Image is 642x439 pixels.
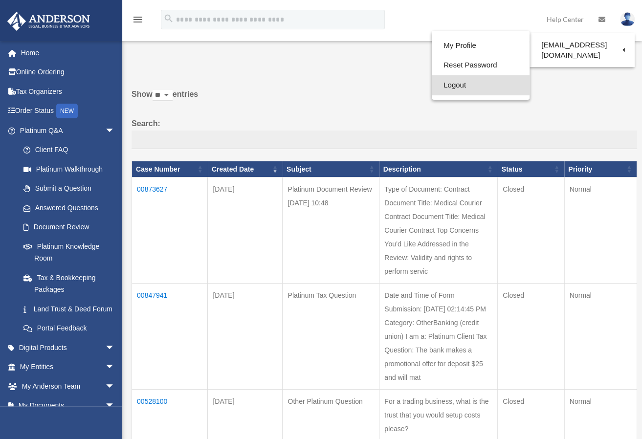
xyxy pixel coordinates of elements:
[564,177,637,284] td: Normal
[498,161,564,177] th: Status: activate to sort column ascending
[564,284,637,390] td: Normal
[620,12,635,26] img: User Pic
[7,338,130,357] a: Digital Productsarrow_drop_down
[56,104,78,118] div: NEW
[14,319,125,338] a: Portal Feedback
[4,12,93,31] img: Anderson Advisors Platinum Portal
[208,284,283,390] td: [DATE]
[105,357,125,377] span: arrow_drop_down
[7,121,125,140] a: Platinum Q&Aarrow_drop_down
[105,396,125,416] span: arrow_drop_down
[564,161,637,177] th: Priority: activate to sort column ascending
[530,36,635,65] a: [EMAIL_ADDRESS][DOMAIN_NAME]
[14,268,125,299] a: Tax & Bookkeeping Packages
[153,90,173,101] select: Showentries
[14,237,125,268] a: Platinum Knowledge Room
[208,161,283,177] th: Created Date: activate to sort column ascending
[14,159,125,179] a: Platinum Walkthrough
[132,284,208,390] td: 00847941
[132,14,144,25] i: menu
[7,396,130,416] a: My Documentsarrow_drop_down
[7,101,130,121] a: Order StatusNEW
[132,131,637,149] input: Search:
[105,376,125,396] span: arrow_drop_down
[132,88,637,111] label: Show entries
[14,299,125,319] a: Land Trust & Deed Forum
[7,43,130,63] a: Home
[283,284,379,390] td: Platinum Tax Question
[7,63,130,82] a: Online Ordering
[498,284,564,390] td: Closed
[432,75,530,95] a: Logout
[208,177,283,284] td: [DATE]
[14,218,125,237] a: Document Review
[14,140,125,160] a: Client FAQ
[7,357,130,377] a: My Entitiesarrow_drop_down
[163,13,174,24] i: search
[132,117,637,149] label: Search:
[283,161,379,177] th: Subject: activate to sort column ascending
[432,36,530,56] a: My Profile
[379,177,498,284] td: Type of Document: Contract Document Title: Medical Courier Contract Document Title: Medical Couri...
[105,338,125,358] span: arrow_drop_down
[7,376,130,396] a: My Anderson Teamarrow_drop_down
[132,177,208,284] td: 00873627
[132,161,208,177] th: Case Number: activate to sort column ascending
[498,177,564,284] td: Closed
[7,82,130,101] a: Tax Organizers
[283,177,379,284] td: Platinum Document Review [DATE] 10:48
[14,179,125,198] a: Submit a Question
[379,161,498,177] th: Description: activate to sort column ascending
[379,284,498,390] td: Date and Time of Form Submission: [DATE] 02:14:45 PM Category: OtherBanking (credit union) I am a...
[14,198,120,218] a: Answered Questions
[105,121,125,141] span: arrow_drop_down
[132,17,144,25] a: menu
[432,55,530,75] a: Reset Password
